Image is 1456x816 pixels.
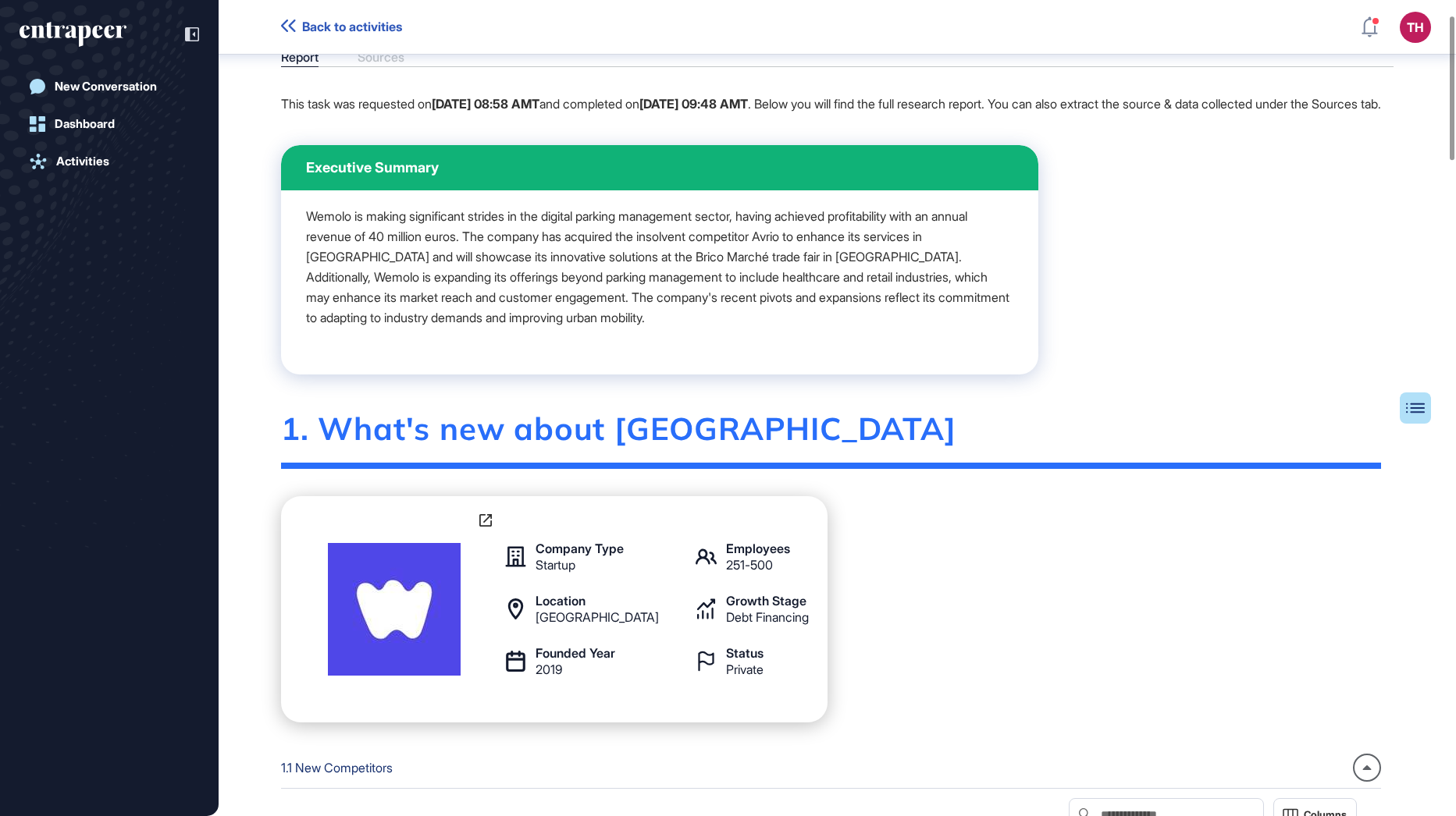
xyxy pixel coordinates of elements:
[55,80,157,94] div: New Conversation
[536,542,624,555] div: Company Type
[55,117,115,131] div: Dashboard
[281,94,1381,114] p: This task was requested on and completed on . Below you will find the full research report. You c...
[536,647,615,659] div: Founded Year
[639,96,748,112] strong: [DATE] 09:48 AMT
[281,757,393,778] div: 1.1 New Competitors
[536,594,586,607] div: Location
[536,559,575,571] div: Startup
[306,161,439,175] span: Executive Summary
[281,20,402,34] a: Back to activities
[726,647,764,659] div: Status
[726,594,806,607] div: Growth Stage
[302,20,402,34] span: Back to activities
[1400,12,1431,43] button: TH
[20,108,199,140] a: Dashboard
[20,146,199,177] a: Activities
[306,206,1013,328] p: Wemolo is making significant strides in the digital parking management sector, having achieved pr...
[281,50,319,65] div: Report
[56,154,109,169] div: Activities
[726,611,809,623] div: Debt Financing
[432,96,539,112] strong: [DATE] 08:58 AMT
[536,611,659,623] div: [GEOGRAPHIC_DATA]
[20,71,199,102] a: New Conversation
[20,22,126,47] div: entrapeer-logo
[726,663,764,676] div: Private
[328,543,461,676] img: Wemolo-logo
[281,410,1381,469] div: 1. What's new about [GEOGRAPHIC_DATA]
[726,542,790,555] div: Employees
[536,663,562,676] div: 2019
[726,559,773,571] div: 251-500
